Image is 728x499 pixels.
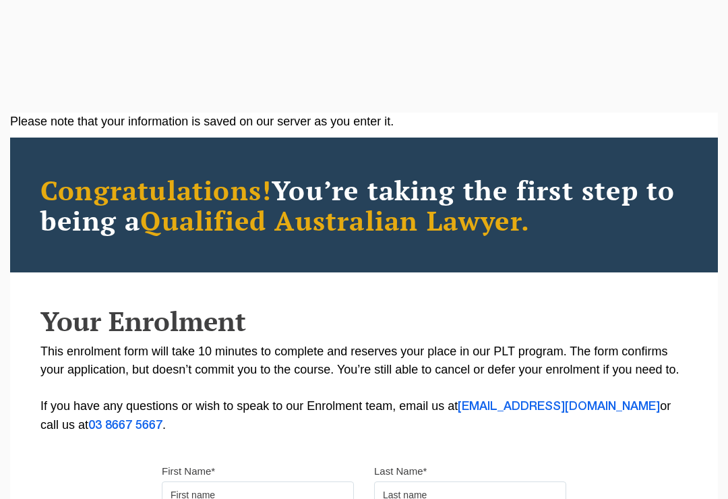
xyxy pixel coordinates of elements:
[40,175,688,235] h2: You’re taking the first step to being a
[458,401,660,412] a: [EMAIL_ADDRESS][DOMAIN_NAME]
[10,113,718,131] div: Please note that your information is saved on our server as you enter it.
[40,343,688,435] p: This enrolment form will take 10 minutes to complete and reserves your place in our PLT program. ...
[88,420,162,431] a: 03 8667 5667
[40,172,272,208] span: Congratulations!
[140,202,530,238] span: Qualified Australian Lawyer.
[374,465,427,478] label: Last Name*
[40,306,688,336] h2: Your Enrolment
[162,465,215,478] label: First Name*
